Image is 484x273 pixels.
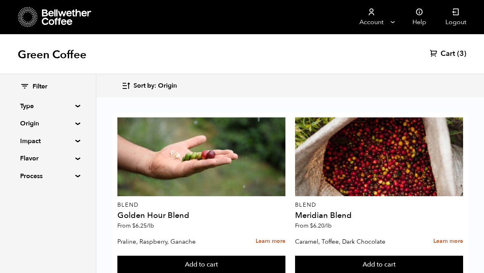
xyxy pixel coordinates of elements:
[147,222,154,230] span: /lb
[132,222,135,230] span: $
[441,49,455,59] span: Cart
[295,236,410,248] p: Caramel, Toffee, Dark Chocolate
[20,136,76,146] summary: Impact
[117,222,154,230] span: From
[457,49,466,59] span: (3)
[256,233,285,250] a: Learn more
[117,236,232,248] p: Praline, Raspberry, Ganache
[310,222,332,230] bdi: 6.20
[20,154,76,163] summary: Flavor
[20,101,76,111] summary: Type
[117,202,286,208] p: Blend
[324,222,332,230] span: /lb
[121,76,177,95] button: Sort by: Origin
[133,82,177,90] span: Sort by: Origin
[310,222,313,230] span: $
[295,211,463,220] h4: Meridian Blend
[18,47,86,62] h1: Green Coffee
[295,222,332,230] span: From
[20,171,76,181] summary: Process
[117,211,286,220] h4: Golden Hour Blend
[33,82,47,91] span: Filter
[430,49,466,59] a: Cart (3)
[295,202,463,208] p: Blend
[433,233,463,250] a: Learn more
[20,119,76,128] summary: Origin
[132,222,154,230] bdi: 6.25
